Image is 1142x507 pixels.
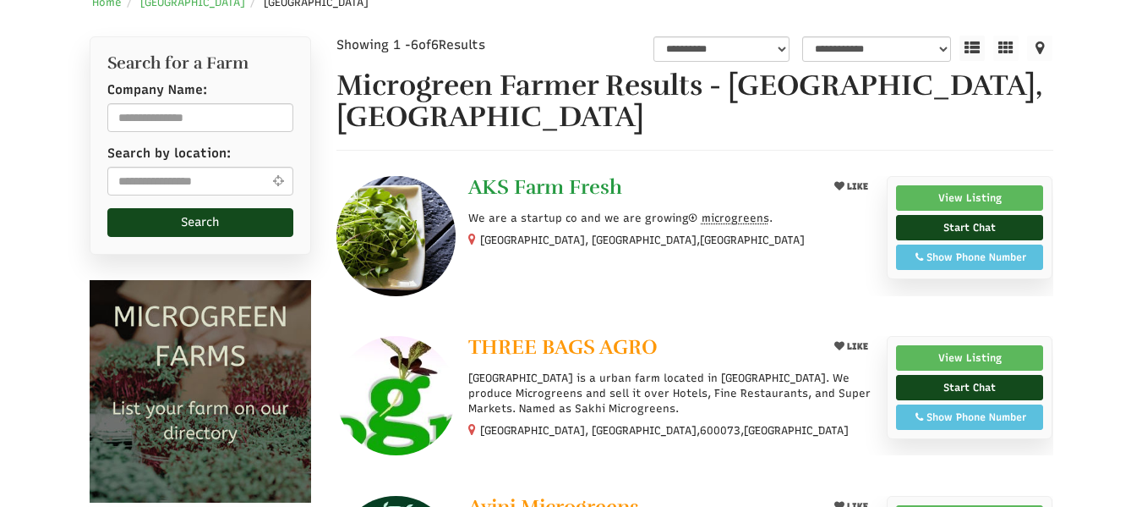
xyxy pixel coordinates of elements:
span: [GEOGRAPHIC_DATA] [700,233,805,248]
a: AKS Farm Fresh [468,176,814,202]
a: View Listing [896,345,1044,371]
button: LIKE [828,176,874,197]
span: 600073 [700,423,740,438]
img: AKS Farm Fresh [336,176,456,295]
span: AKS Farm Fresh [468,174,622,200]
h1: Microgreen Farmer Results - [GEOGRAPHIC_DATA], [GEOGRAPHIC_DATA] [336,70,1053,134]
select: sortbox-1 [802,36,951,62]
span: 6 [431,37,439,52]
div: Showing 1 - of Results [336,36,575,54]
div: Show Phone Number [905,410,1035,425]
span: LIKE [844,181,868,192]
span: THREE BAGS AGRO [468,334,658,360]
a: View Listing [896,185,1044,211]
a: THREE BAGS AGRO [468,336,814,362]
label: Search by location: [107,145,231,163]
button: Search [107,208,294,237]
h2: Search for a Farm [107,54,294,73]
span: LIKE [844,341,868,352]
p: [GEOGRAPHIC_DATA] is a urban farm located in [GEOGRAPHIC_DATA]. We produce Microgreens and sell i... [468,371,873,417]
i: Use Current Location [268,174,287,187]
label: Company Name: [107,81,207,99]
img: THREE BAGS AGRO [336,336,456,455]
p: We are a startup co and we are growing . [468,211,873,226]
span: 6 [411,37,418,52]
small: [GEOGRAPHIC_DATA], [GEOGRAPHIC_DATA], [480,234,805,246]
img: Microgreen Farms list your microgreen farm today [90,280,312,503]
small: [GEOGRAPHIC_DATA], [GEOGRAPHIC_DATA], , [480,424,849,437]
span: microgreens [702,212,769,224]
a: Start Chat [896,215,1044,240]
a: microgreens [689,212,769,224]
a: Start Chat [896,375,1044,400]
div: Show Phone Number [905,250,1035,265]
button: LIKE [828,336,874,357]
select: overall_rating_filter-1 [653,36,790,62]
span: [GEOGRAPHIC_DATA] [744,423,849,438]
